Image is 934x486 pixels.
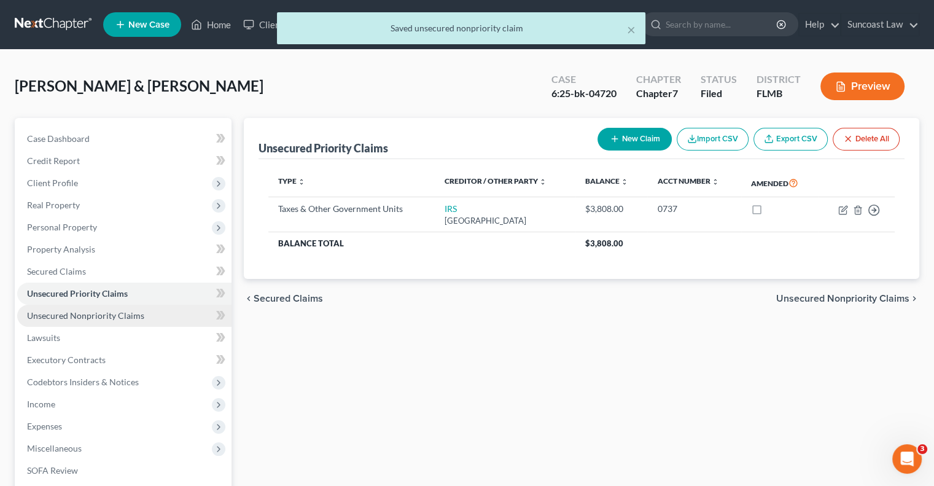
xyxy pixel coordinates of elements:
span: $3,808.00 [585,238,623,248]
a: Secured Claims [17,261,232,283]
a: Creditor / Other Party unfold_more [445,176,547,186]
span: Expenses [27,421,62,431]
button: Unsecured Nonpriority Claims chevron_right [776,294,919,304]
span: [PERSON_NAME] & [PERSON_NAME] [15,77,263,95]
span: Case Dashboard [27,133,90,144]
a: Balance unfold_more [585,176,628,186]
span: 3 [917,444,927,454]
a: Executory Contracts [17,349,232,371]
span: Personal Property [27,222,97,232]
iframe: Intercom live chat [892,444,922,474]
a: SOFA Review [17,460,232,482]
a: Export CSV [753,128,828,151]
div: District [757,73,801,87]
span: Miscellaneous [27,443,82,453]
span: Unsecured Nonpriority Claims [27,310,144,321]
a: IRS [445,203,457,214]
div: Case [551,73,617,87]
button: Preview [820,73,905,100]
div: Saved unsecured nonpriority claim [287,22,636,34]
span: 7 [672,87,678,99]
div: Status [701,73,737,87]
button: New Claim [597,128,672,151]
div: Chapter [636,73,681,87]
a: Unsecured Priority Claims [17,283,232,305]
i: chevron_right [909,294,919,304]
i: unfold_more [539,178,547,186]
span: Real Property [27,200,80,210]
div: Unsecured Priority Claims [259,141,388,155]
span: Secured Claims [254,294,323,304]
i: unfold_more [711,178,718,186]
span: Client Profile [27,178,78,188]
div: FLMB [757,87,801,101]
a: Lawsuits [17,327,232,349]
div: Filed [701,87,737,101]
span: Codebtors Insiders & Notices [27,377,139,387]
span: Unsecured Nonpriority Claims [776,294,909,304]
div: $3,808.00 [585,203,638,215]
th: Amended [741,169,819,197]
a: Unsecured Nonpriority Claims [17,305,232,327]
button: Delete All [833,128,900,151]
a: Property Analysis [17,238,232,261]
th: Balance Total [268,232,575,254]
i: chevron_left [244,294,254,304]
div: Taxes & Other Government Units [278,203,425,215]
span: Unsecured Priority Claims [27,288,128,299]
button: Import CSV [677,128,749,151]
a: Case Dashboard [17,128,232,150]
button: × [627,22,636,37]
span: Property Analysis [27,244,95,254]
div: 6:25-bk-04720 [551,87,617,101]
a: Acct Number unfold_more [657,176,718,186]
span: Lawsuits [27,332,60,343]
div: [GEOGRAPHIC_DATA] [445,215,565,227]
span: SOFA Review [27,465,78,476]
div: Chapter [636,87,681,101]
div: 0737 [657,203,731,215]
a: Type unfold_more [278,176,305,186]
i: unfold_more [621,178,628,186]
span: Income [27,399,55,409]
span: Credit Report [27,155,80,166]
a: Credit Report [17,150,232,172]
span: Executory Contracts [27,355,106,365]
button: chevron_left Secured Claims [244,294,323,304]
span: Secured Claims [27,266,86,276]
i: unfold_more [298,178,305,186]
